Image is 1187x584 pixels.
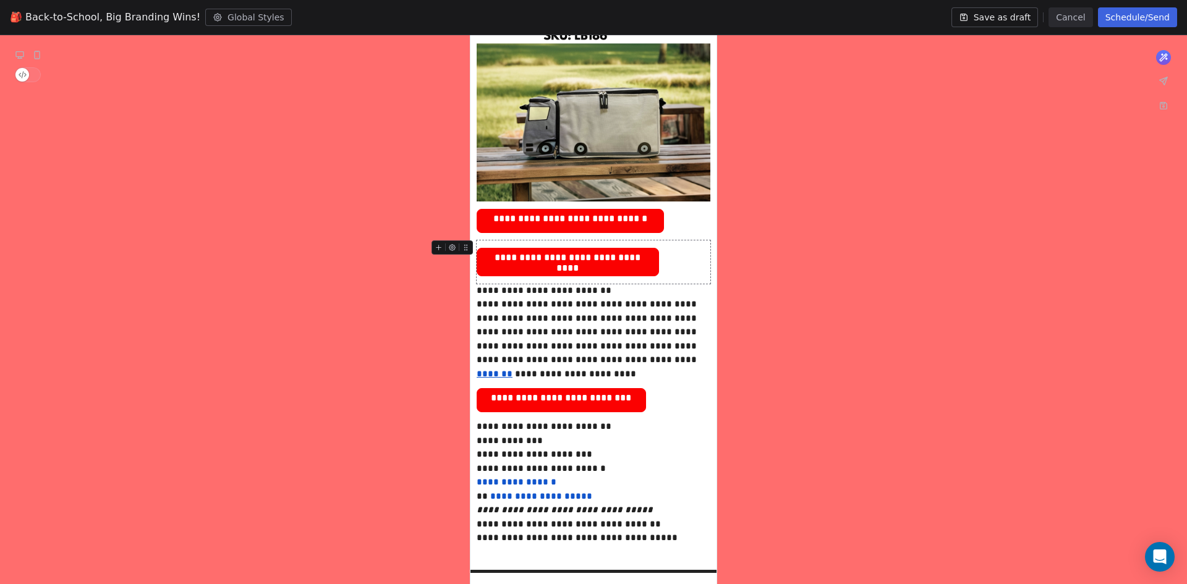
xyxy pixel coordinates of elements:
button: Save as draft [951,7,1039,27]
span: 🎒 Back-to-School, Big Branding Wins! [10,10,200,25]
button: Global Styles [205,9,292,26]
div: Open Intercom Messenger [1145,542,1175,572]
button: Schedule/Send [1098,7,1177,27]
button: Cancel [1049,7,1092,27]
